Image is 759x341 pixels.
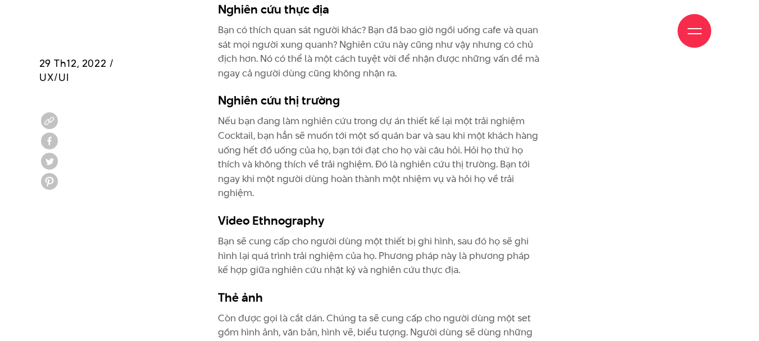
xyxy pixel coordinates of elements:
h3: Nghiên cứu thị trường [218,92,542,108]
p: Bạn sẽ cung cấp cho người dùng một thiết bị ghi hình, sau đó họ sẽ ghi hình lại quá trình trải ng... [218,234,542,278]
p: Nếu bạn đang làm nghiên cứu trong dự án thiết kế lại một trải nghiệm Cocktail, bạn hẳn sẽ muốn tớ... [218,114,542,201]
span: 29 Th12, 2022 / UX/UI [39,56,114,84]
h3: Thẻ ảnh [218,289,542,306]
h3: Video Ethnography [218,212,542,229]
